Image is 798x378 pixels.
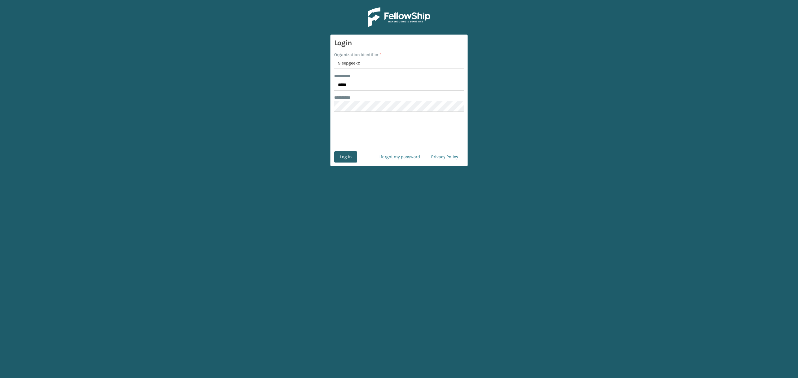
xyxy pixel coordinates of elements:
button: Log In [334,151,357,163]
a: I forgot my password [373,151,425,163]
iframe: To enrich screen reader interactions, please activate Accessibility in Grammarly extension settings [352,120,446,144]
img: Logo [368,7,430,27]
h3: Login [334,38,464,48]
a: Privacy Policy [425,151,464,163]
label: Organization Identifier [334,51,381,58]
